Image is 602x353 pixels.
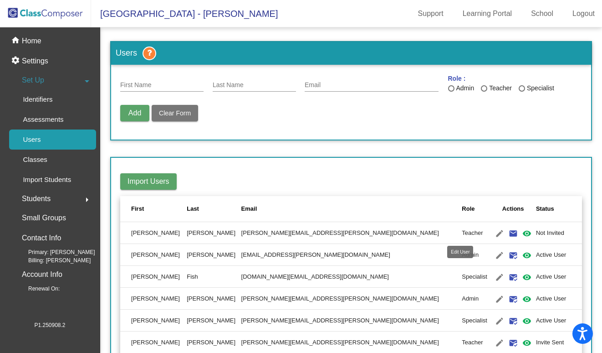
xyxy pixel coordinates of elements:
p: Home [22,36,41,47]
td: [DOMAIN_NAME][EMAIL_ADDRESS][DOMAIN_NAME] [241,265,462,287]
td: Admin [462,244,490,265]
div: Last [187,204,241,213]
span: Add [128,109,141,117]
mat-icon: email [508,228,519,239]
p: Settings [22,56,48,67]
th: Actions [490,196,536,222]
td: Specialist [462,265,490,287]
td: [PERSON_NAME] [187,222,241,244]
mat-icon: visibility [521,228,532,239]
td: [PERSON_NAME][EMAIL_ADDRESS][PERSON_NAME][DOMAIN_NAME] [241,309,462,331]
mat-icon: mark_email_read [508,250,519,261]
span: Primary: [PERSON_NAME] [14,248,95,256]
span: Students [22,192,51,205]
mat-icon: mark_email_read [508,316,519,327]
p: Assessments [23,114,63,125]
span: Renewal On: [14,285,60,293]
div: Role [462,204,490,213]
td: [PERSON_NAME] [120,265,187,287]
span: Clear Form [159,109,191,117]
div: Last [187,204,199,213]
div: Teacher [487,83,512,93]
span: Billing: [PERSON_NAME] [14,256,91,265]
input: E Mail [305,82,439,89]
input: First Name [120,82,204,89]
mat-icon: edit [494,250,505,261]
div: Specialist [525,83,554,93]
mat-icon: edit [494,272,505,283]
mat-label: Role : [448,74,466,83]
mat-icon: edit [494,294,505,305]
a: Logout [565,6,602,21]
mat-icon: mark_email_read [508,337,519,348]
mat-icon: edit [494,337,505,348]
button: Add [120,105,149,121]
td: Specialist [462,309,490,331]
td: Active User [536,244,582,265]
button: Clear Form [152,105,198,121]
td: [PERSON_NAME][EMAIL_ADDRESS][PERSON_NAME][DOMAIN_NAME] [241,222,462,244]
td: [PERSON_NAME] [187,309,241,331]
td: [PERSON_NAME][EMAIL_ADDRESS][PERSON_NAME][DOMAIN_NAME] [241,287,462,309]
mat-icon: visibility [521,294,532,305]
td: Teacher [462,222,490,244]
p: Import Students [23,174,71,185]
td: [PERSON_NAME] [187,244,241,265]
p: Identifiers [23,94,52,105]
mat-radio-group: Last Name [448,83,561,96]
td: [PERSON_NAME][EMAIL_ADDRESS][PERSON_NAME][DOMAIN_NAME] [241,331,462,353]
div: Email [241,204,257,213]
p: Classes [23,154,47,165]
td: [EMAIL_ADDRESS][PERSON_NAME][DOMAIN_NAME] [241,244,462,265]
td: Admin [462,287,490,309]
div: First [131,204,187,213]
mat-icon: visibility [521,337,532,348]
div: Role [462,204,474,213]
td: [PERSON_NAME] [187,331,241,353]
td: Not Invited [536,222,582,244]
h3: Users [111,42,591,65]
td: [PERSON_NAME] [120,287,187,309]
td: [PERSON_NAME] [187,287,241,309]
mat-icon: edit [494,228,505,239]
p: Contact Info [22,232,61,244]
td: [PERSON_NAME] [120,331,187,353]
div: Email [241,204,462,213]
p: Small Groups [22,212,66,224]
div: Admin [454,83,474,93]
span: Set Up [22,74,44,87]
td: Fish [187,265,241,287]
div: Status [536,204,571,213]
div: First [131,204,144,213]
mat-icon: arrow_drop_down [82,76,92,87]
a: School [524,6,561,21]
mat-icon: mark_email_read [508,272,519,283]
mat-icon: visibility [521,316,532,327]
p: Account Info [22,268,62,281]
mat-icon: arrow_right [82,194,92,205]
td: Active User [536,287,582,309]
mat-icon: edit [494,316,505,327]
span: Import Users [128,177,169,185]
div: Status [536,204,554,213]
td: Invite Sent [536,331,582,353]
span: [GEOGRAPHIC_DATA] - [PERSON_NAME] [91,6,278,21]
button: Import Users [120,173,177,190]
a: Learning Portal [455,6,520,21]
mat-icon: home [11,36,22,47]
a: Support [411,6,451,21]
p: Users [23,134,41,145]
td: [PERSON_NAME] [120,222,187,244]
mat-icon: visibility [521,272,532,283]
td: [PERSON_NAME] [120,309,187,331]
td: [PERSON_NAME] [120,244,187,265]
mat-icon: mark_email_read [508,294,519,305]
td: Teacher [462,331,490,353]
mat-icon: visibility [521,250,532,261]
td: Active User [536,265,582,287]
td: Active User [536,309,582,331]
mat-icon: settings [11,56,22,67]
input: Last Name [213,82,296,89]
